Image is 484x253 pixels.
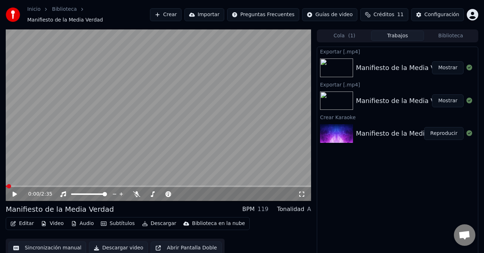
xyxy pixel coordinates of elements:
[28,191,45,198] div: /
[318,31,371,41] button: Cola
[150,8,182,21] button: Crear
[277,205,304,214] div: Tonalidad
[356,63,453,73] div: Manifiesto de la Media Verdad
[192,220,245,227] div: Biblioteca en la nube
[302,8,357,21] button: Guías de video
[348,32,355,39] span: ( 1 )
[184,8,224,21] button: Importar
[432,94,464,107] button: Mostrar
[27,6,150,24] nav: breadcrumb
[371,31,424,41] button: Trabajos
[41,191,52,198] span: 2:35
[68,219,97,229] button: Audio
[424,11,459,18] div: Configuración
[397,11,404,18] span: 11
[27,6,41,13] a: Inicio
[242,205,254,214] div: BPM
[317,47,478,56] div: Exportar [.mp4]
[139,219,179,229] button: Descargar
[424,31,477,41] button: Biblioteca
[227,8,299,21] button: Preguntas Frecuentes
[98,219,137,229] button: Subtítulos
[38,219,66,229] button: Video
[6,8,20,22] img: youka
[454,224,475,246] div: Chat abierto
[8,219,37,229] button: Editar
[432,61,464,74] button: Mostrar
[28,191,39,198] span: 0:00
[373,11,394,18] span: Créditos
[356,96,453,106] div: Manifiesto de la Media Verdad
[411,8,464,21] button: Configuración
[360,8,408,21] button: Créditos11
[6,204,114,214] div: Manifiesto de la Media Verdad
[424,127,464,140] button: Reproducir
[307,205,311,214] div: A
[317,80,478,89] div: Exportar [.mp4]
[52,6,77,13] a: Biblioteca
[317,113,478,121] div: Crear Karaoke
[27,17,103,24] span: Manifiesto de la Media Verdad
[258,205,269,214] div: 119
